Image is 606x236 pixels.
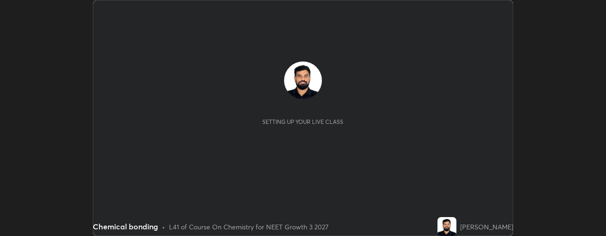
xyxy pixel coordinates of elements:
[460,222,513,232] div: [PERSON_NAME]
[262,118,343,125] div: Setting up your live class
[162,222,165,232] div: •
[93,221,158,232] div: Chemical bonding
[169,222,329,232] div: L41 of Course On Chemistry for NEET Growth 3 2027
[284,61,322,99] img: 4925d321413647ba8554cd8cd00796ad.jpg
[437,217,456,236] img: 4925d321413647ba8554cd8cd00796ad.jpg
